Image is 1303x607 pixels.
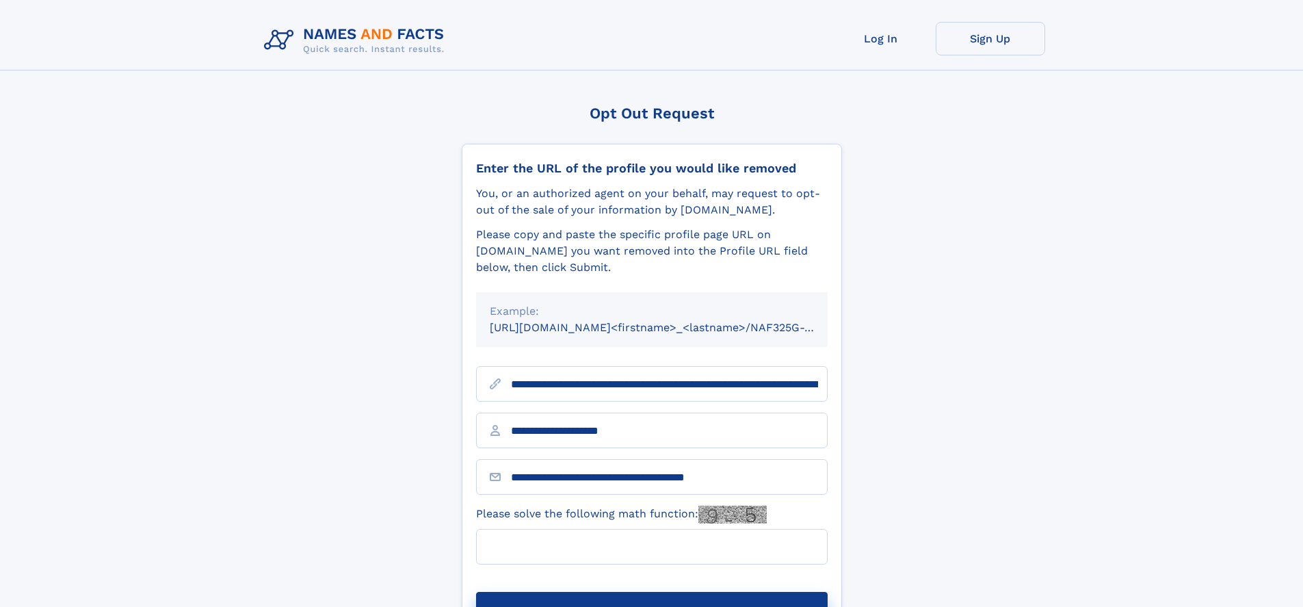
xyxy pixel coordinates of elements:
label: Please solve the following math function: [476,506,767,524]
div: Enter the URL of the profile you would like removed [476,161,828,176]
div: Please copy and paste the specific profile page URL on [DOMAIN_NAME] you want removed into the Pr... [476,227,828,276]
div: Example: [490,303,814,320]
a: Log In [826,22,936,55]
small: [URL][DOMAIN_NAME]<firstname>_<lastname>/NAF325G-xxxxxxxx [490,321,854,334]
a: Sign Up [936,22,1045,55]
div: Opt Out Request [462,105,842,122]
div: You, or an authorized agent on your behalf, may request to opt-out of the sale of your informatio... [476,185,828,218]
img: Logo Names and Facts [259,22,456,59]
